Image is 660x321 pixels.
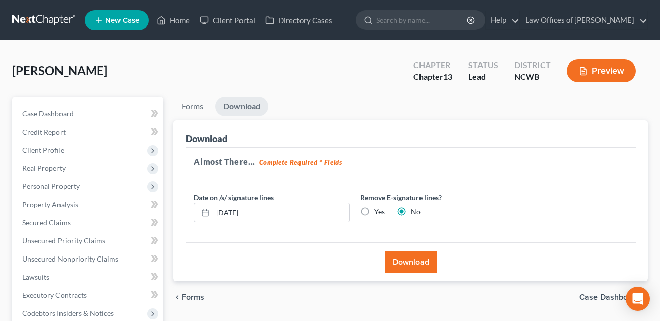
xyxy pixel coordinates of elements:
[12,63,107,78] span: [PERSON_NAME]
[14,214,163,232] a: Secured Claims
[182,293,204,301] span: Forms
[195,11,260,29] a: Client Portal
[486,11,519,29] a: Help
[567,59,636,82] button: Preview
[374,207,385,217] label: Yes
[579,293,648,301] a: Case Dashboard chevron_right
[626,287,650,311] div: Open Intercom Messenger
[22,200,78,209] span: Property Analysis
[152,11,195,29] a: Home
[14,250,163,268] a: Unsecured Nonpriority Claims
[14,196,163,214] a: Property Analysis
[213,203,349,222] input: MM/DD/YYYY
[520,11,647,29] a: Law Offices of [PERSON_NAME]
[413,71,452,83] div: Chapter
[186,133,227,145] div: Download
[468,71,498,83] div: Lead
[22,146,64,154] span: Client Profile
[360,192,516,203] label: Remove E-signature lines?
[14,105,163,123] a: Case Dashboard
[22,273,49,281] span: Lawsuits
[22,309,114,317] span: Codebtors Insiders & Notices
[215,97,268,116] a: Download
[259,158,342,166] strong: Complete Required * Fields
[14,123,163,141] a: Credit Report
[194,156,628,168] h5: Almost There...
[14,286,163,304] a: Executory Contracts
[22,127,66,136] span: Credit Report
[22,164,66,172] span: Real Property
[173,293,218,301] button: chevron_left Forms
[14,268,163,286] a: Lawsuits
[173,97,211,116] a: Forms
[22,254,118,263] span: Unsecured Nonpriority Claims
[22,182,80,190] span: Personal Property
[411,207,421,217] label: No
[376,11,468,29] input: Search by name...
[22,218,71,227] span: Secured Claims
[22,109,74,118] span: Case Dashboard
[22,291,87,299] span: Executory Contracts
[22,236,105,245] span: Unsecured Priority Claims
[173,293,182,301] i: chevron_left
[468,59,498,71] div: Status
[443,72,452,81] span: 13
[194,192,274,203] label: Date on /s/ signature lines
[413,59,452,71] div: Chapter
[385,251,437,273] button: Download
[514,71,551,83] div: NCWB
[579,293,640,301] span: Case Dashboard
[260,11,337,29] a: Directory Cases
[14,232,163,250] a: Unsecured Priority Claims
[514,59,551,71] div: District
[105,17,139,24] span: New Case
